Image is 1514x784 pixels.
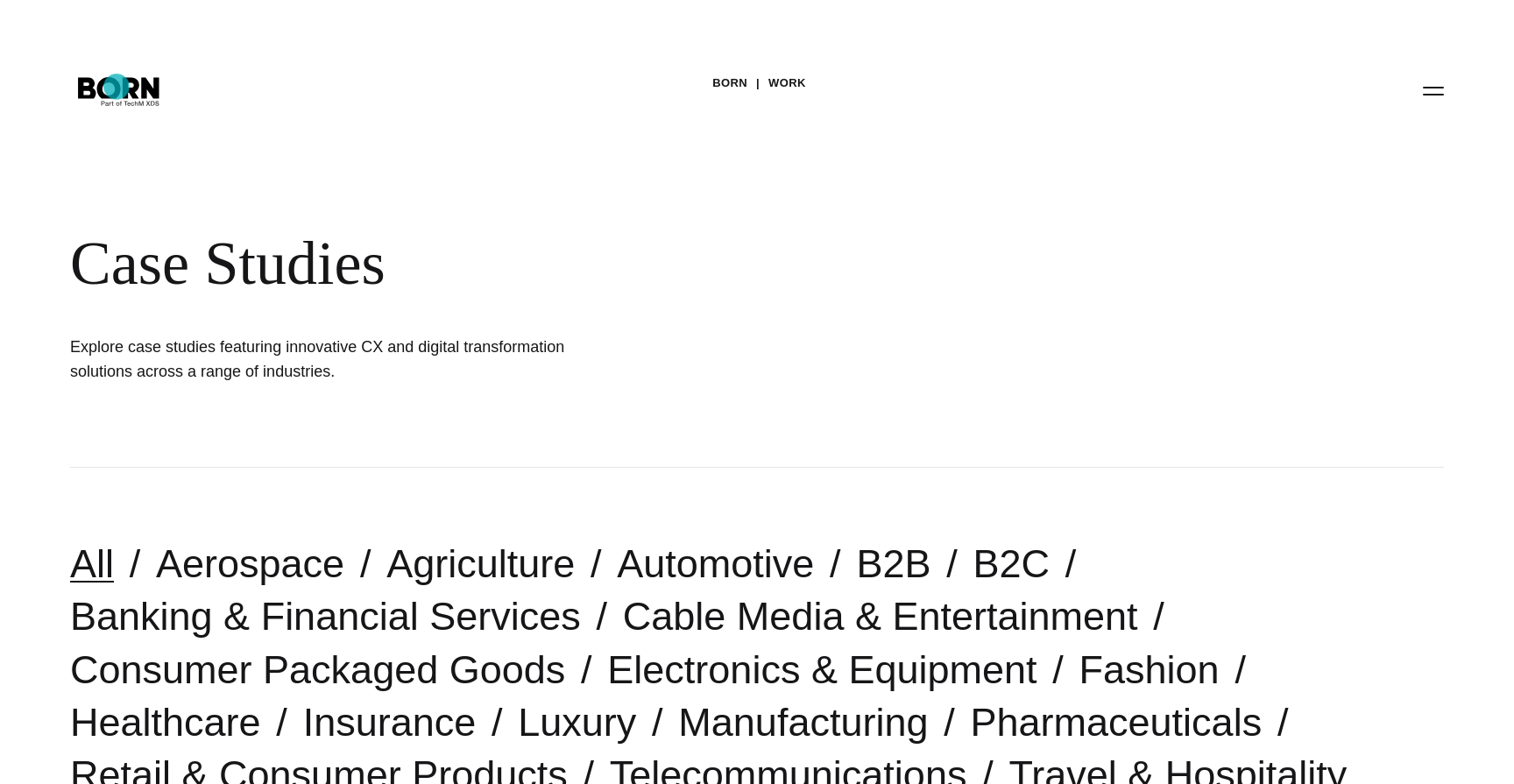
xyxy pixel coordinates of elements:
[971,700,1263,745] a: Pharmaceuticals
[623,594,1138,639] a: Cable Media & Entertainment
[70,647,565,692] a: Consumer Packaged Goods
[1079,647,1220,692] a: Fashion
[973,541,1050,586] a: B2C
[607,647,1036,692] a: Electronics & Equipment
[156,541,344,586] a: Aerospace
[712,70,747,96] a: BORN
[386,541,575,586] a: Agriculture
[518,700,636,745] a: Luxury
[70,228,1069,300] div: Case Studies
[70,700,261,745] a: Healthcare
[768,70,806,96] a: Work
[617,541,814,586] a: Automotive
[70,594,581,639] a: Banking & Financial Services
[856,541,930,586] a: B2B
[303,700,477,745] a: Insurance
[1412,72,1454,109] button: Open
[70,335,596,384] h1: Explore case studies featuring innovative CX and digital transformation solutions across a range ...
[678,700,928,745] a: Manufacturing
[70,541,114,586] a: All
